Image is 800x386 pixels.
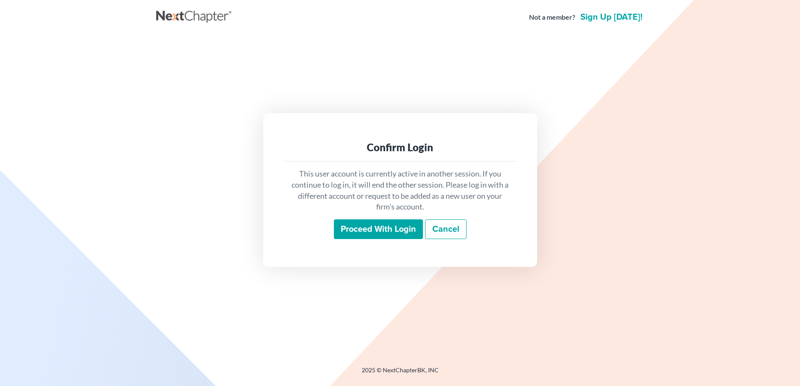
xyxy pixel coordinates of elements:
[291,168,510,212] p: This user account is currently active in another session. If you continue to log in, it will end ...
[425,219,467,239] a: Cancel
[291,141,510,154] div: Confirm Login
[579,13,644,21] a: Sign up [DATE]!
[334,219,423,239] input: Proceed with login
[156,366,644,381] div: 2025 © NextChapterBK, INC
[529,12,575,22] strong: Not a member?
